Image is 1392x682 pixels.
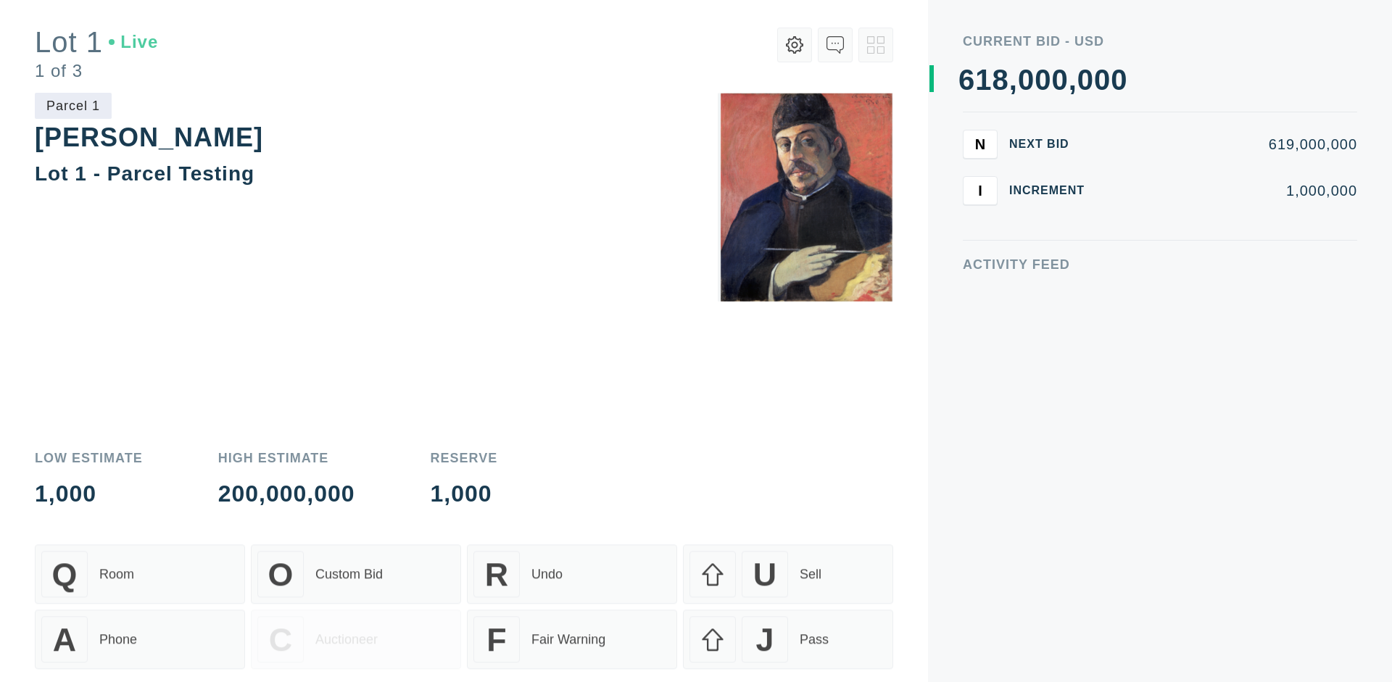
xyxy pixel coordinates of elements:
div: 0 [1051,65,1068,94]
div: Parcel 1 [35,93,112,119]
span: N [975,136,985,152]
div: Current Bid - USD [963,35,1357,48]
div: 0 [1111,65,1127,94]
button: JPass [683,588,893,647]
div: , [1009,65,1018,355]
button: OCustom Bid [251,523,461,582]
div: High Estimate [218,452,355,465]
button: RUndo [467,523,677,582]
span: I [978,182,982,199]
div: 1 of 3 [35,70,158,87]
div: 1,000,000 [1108,183,1357,198]
div: Undo [531,545,563,560]
div: 8 [993,65,1009,94]
div: , [1069,65,1077,355]
button: I [963,176,998,205]
button: APhone [35,588,245,647]
div: Activity Feed [963,258,1357,271]
button: FFair Warning [467,588,677,647]
span: U [753,534,776,571]
div: Phone [99,610,137,625]
div: [PERSON_NAME] [35,122,263,152]
span: C [269,599,292,636]
button: USell [683,523,893,582]
div: Increment [1009,185,1096,196]
span: Q [52,534,78,571]
button: CAuctioneer [251,588,461,647]
span: A [53,599,76,636]
div: Next Bid [1009,138,1096,150]
div: Fair Warning [531,610,605,625]
div: Auctioneer [315,610,378,625]
div: 0 [1035,65,1051,94]
div: 200,000,000 [218,482,355,505]
button: N [963,130,998,159]
div: Live [109,41,158,58]
div: 619,000,000 [1108,137,1357,151]
div: Sell [800,545,821,560]
div: 0 [1077,65,1094,94]
span: R [485,534,508,571]
div: Reserve [431,452,498,465]
div: Room [99,545,134,560]
span: J [755,599,774,636]
div: Custom Bid [315,545,383,560]
div: Lot 1 [35,35,158,64]
div: 6 [958,65,975,94]
div: Lot 1 - Parcel Testing [35,162,254,185]
div: 0 [1094,65,1111,94]
div: 1,000 [35,482,143,505]
div: 1 [975,65,992,94]
button: QRoom [35,523,245,582]
span: O [268,534,294,571]
div: Low Estimate [35,452,143,465]
div: 1,000 [431,482,498,505]
span: F [486,599,506,636]
div: 0 [1018,65,1035,94]
div: Pass [800,610,829,625]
